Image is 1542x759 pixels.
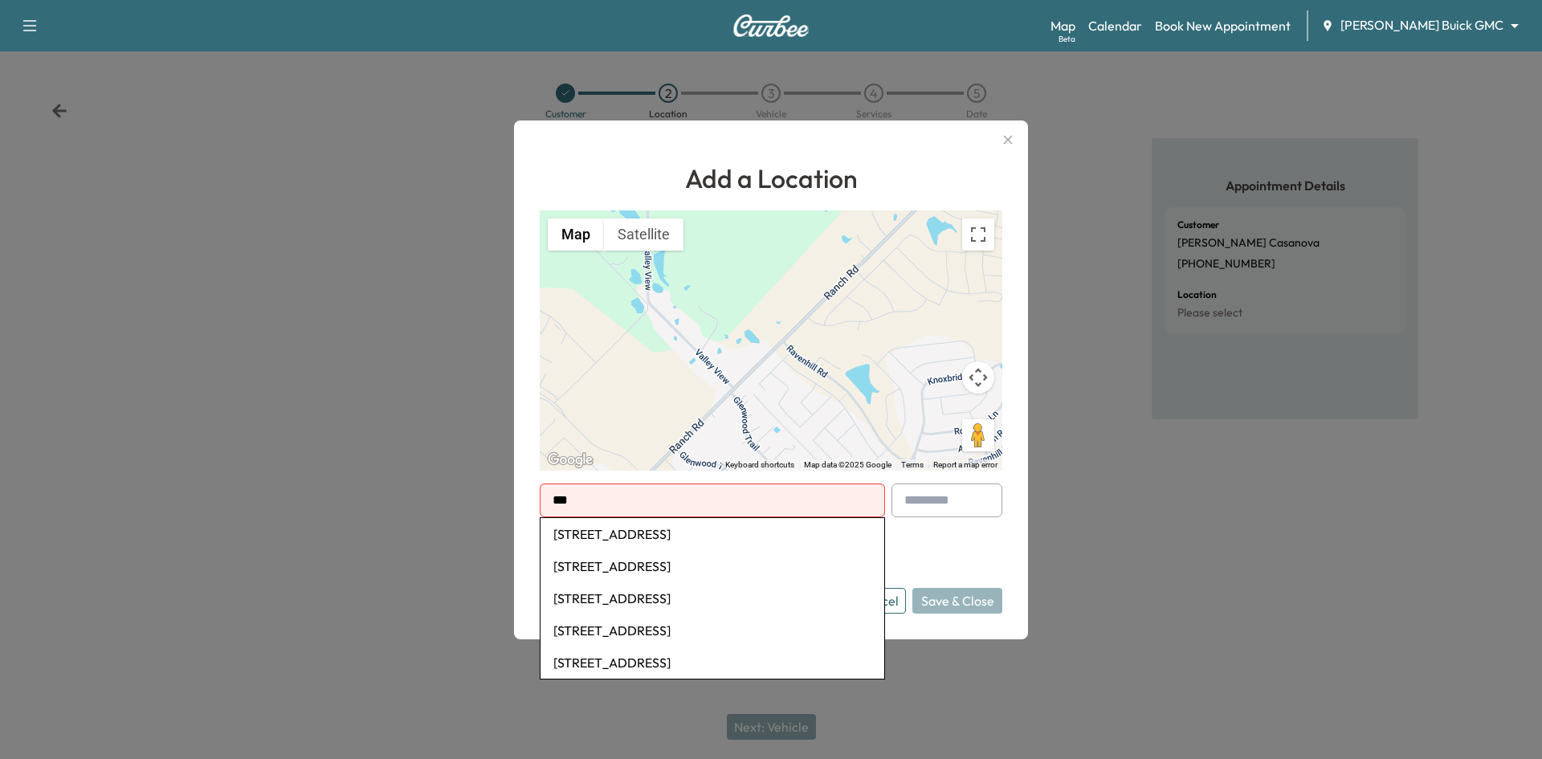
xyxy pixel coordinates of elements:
[962,218,994,251] button: Toggle fullscreen view
[541,550,884,582] li: [STREET_ADDRESS]
[933,460,997,469] a: Report a map error
[1059,33,1075,45] div: Beta
[544,450,597,471] img: Google
[962,361,994,394] button: Map camera controls
[1050,16,1075,35] a: MapBeta
[962,419,994,451] button: Drag Pegman onto the map to open Street View
[541,518,884,550] li: [STREET_ADDRESS]
[548,218,604,251] button: Show street map
[1155,16,1291,35] a: Book New Appointment
[732,14,810,37] img: Curbee Logo
[541,582,884,614] li: [STREET_ADDRESS]
[1088,16,1142,35] a: Calendar
[901,460,924,469] a: Terms (opens in new tab)
[541,647,884,679] li: [STREET_ADDRESS]
[604,218,683,251] button: Show satellite imagery
[725,459,794,471] button: Keyboard shortcuts
[541,614,884,647] li: [STREET_ADDRESS]
[540,159,1002,198] h1: Add a Location
[1340,16,1503,35] span: [PERSON_NAME] Buick GMC
[804,460,891,469] span: Map data ©2025 Google
[544,450,597,471] a: Open this area in Google Maps (opens a new window)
